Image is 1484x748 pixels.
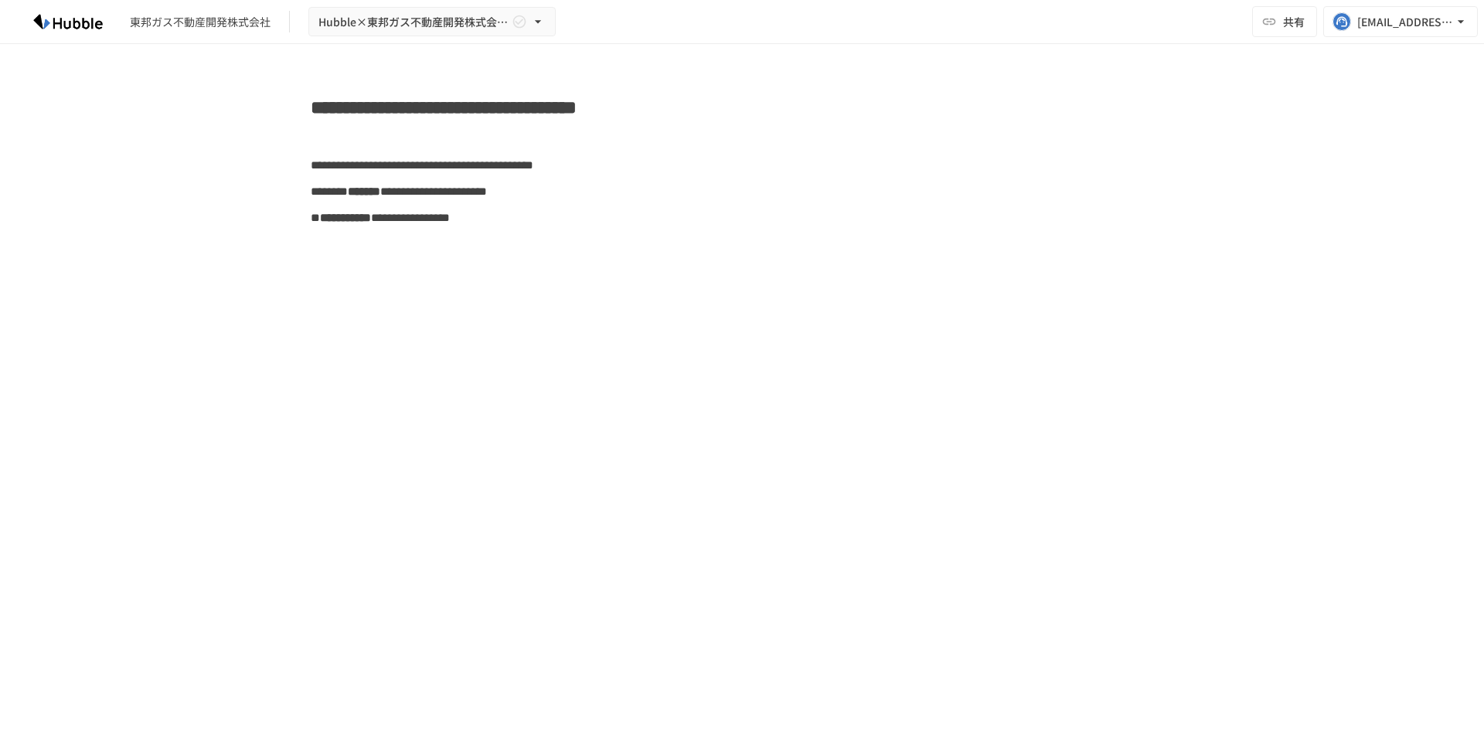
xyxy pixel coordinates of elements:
img: HzDRNkGCf7KYO4GfwKnzITak6oVsp5RHeZBEM1dQFiQ [19,9,117,34]
button: Hubble×東邦ガス不動産開発株式会社様_オンボーディングプロジェクト [308,7,556,37]
button: [EMAIL_ADDRESS][DOMAIN_NAME] [1323,6,1478,37]
span: Hubble×東邦ガス不動産開発株式会社様_オンボーディングプロジェクト [318,12,509,32]
div: [EMAIL_ADDRESS][DOMAIN_NAME] [1357,12,1453,32]
div: 東邦ガス不動産開発株式会社 [130,14,271,30]
span: 共有 [1283,13,1305,30]
button: 共有 [1252,6,1317,37]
